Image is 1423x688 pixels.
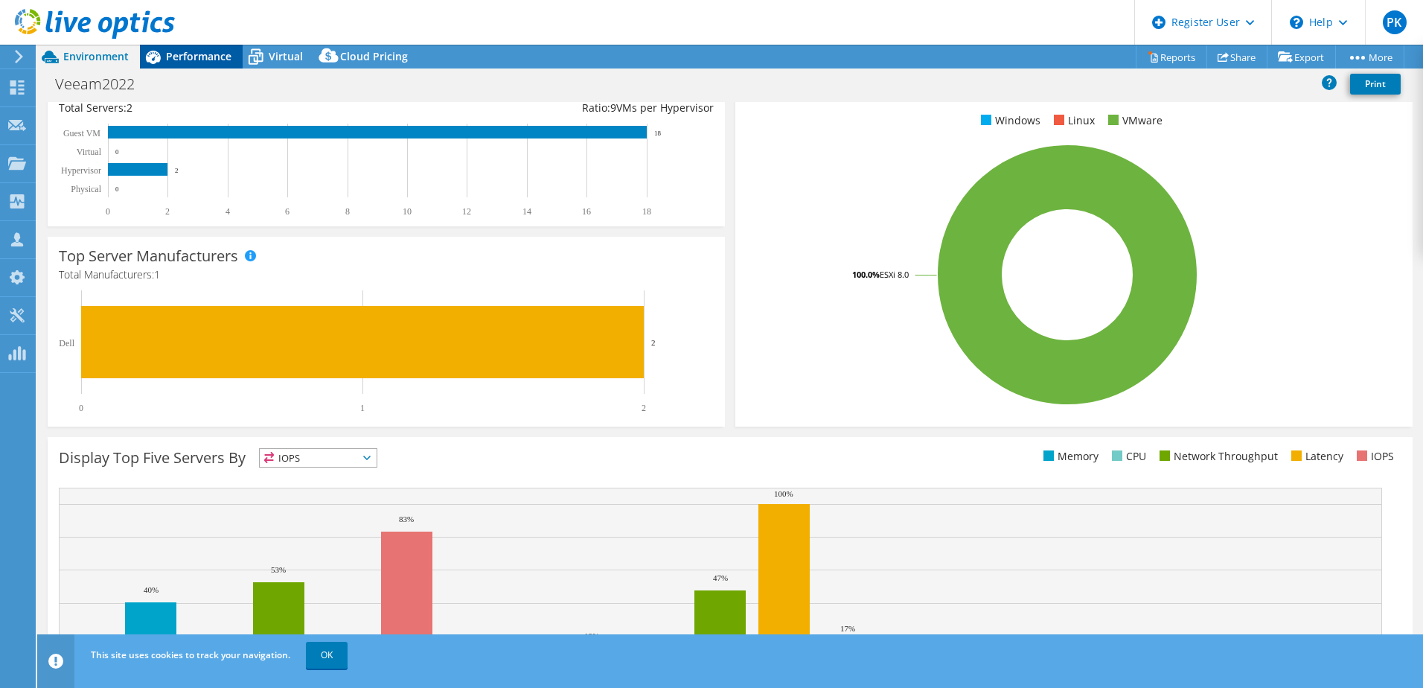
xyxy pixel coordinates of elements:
li: VMware [1104,112,1163,129]
tspan: ESXi 8.0 [880,269,909,280]
div: Ratio: VMs per Hypervisor [386,100,714,116]
text: 83% [399,515,414,523]
a: More [1335,45,1404,69]
text: 0 [106,206,110,217]
text: 0 [79,403,83,413]
a: Share [1206,45,1267,69]
text: 16 [582,206,591,217]
text: Virtual [77,147,102,157]
li: IOPS [1353,448,1394,465]
h1: Veeam2022 [48,76,158,92]
text: Guest VM [63,128,100,138]
text: Physical [71,184,101,194]
li: CPU [1108,448,1146,465]
span: 9 [610,101,616,115]
span: Cloud Pricing [340,49,408,63]
span: IOPS [260,449,377,467]
text: 1 [360,403,365,413]
h4: Total Manufacturers: [59,267,714,283]
span: Performance [166,49,231,63]
li: Latency [1288,448,1343,465]
text: 17% [840,624,855,633]
span: Environment [63,49,129,63]
text: 2 [175,167,179,174]
text: 2 [165,206,170,217]
text: 47% [713,573,728,582]
text: 18 [642,206,651,217]
text: 0 [115,185,119,193]
div: Total Servers: [59,100,386,116]
li: Network Throughput [1156,448,1278,465]
text: 0 [115,148,119,156]
a: OK [306,642,348,669]
li: Windows [977,112,1040,129]
text: 18 [654,130,662,137]
span: This site uses cookies to track your navigation. [91,649,290,661]
text: 100% [774,489,793,498]
text: 53% [271,565,286,574]
a: Reports [1136,45,1207,69]
h3: Top Server Manufacturers [59,248,238,264]
svg: \n [1290,16,1303,29]
text: 40% [144,585,159,594]
li: Memory [1040,448,1099,465]
text: 2 [642,403,646,413]
text: 4 [226,206,230,217]
text: 12% [584,631,599,640]
text: 11% [207,633,222,642]
text: 2 [651,338,656,347]
a: Export [1267,45,1336,69]
text: 12 [462,206,471,217]
span: 1 [154,267,160,281]
text: Hypervisor [61,165,101,176]
text: 10 [403,206,412,217]
tspan: 100.0% [852,269,880,280]
a: Print [1350,74,1401,95]
text: 8 [345,206,350,217]
text: Dell [59,338,74,348]
span: PK [1383,10,1407,34]
text: 14 [522,206,531,217]
span: Virtual [269,49,303,63]
span: 2 [127,101,132,115]
li: Linux [1050,112,1095,129]
text: 6 [285,206,290,217]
